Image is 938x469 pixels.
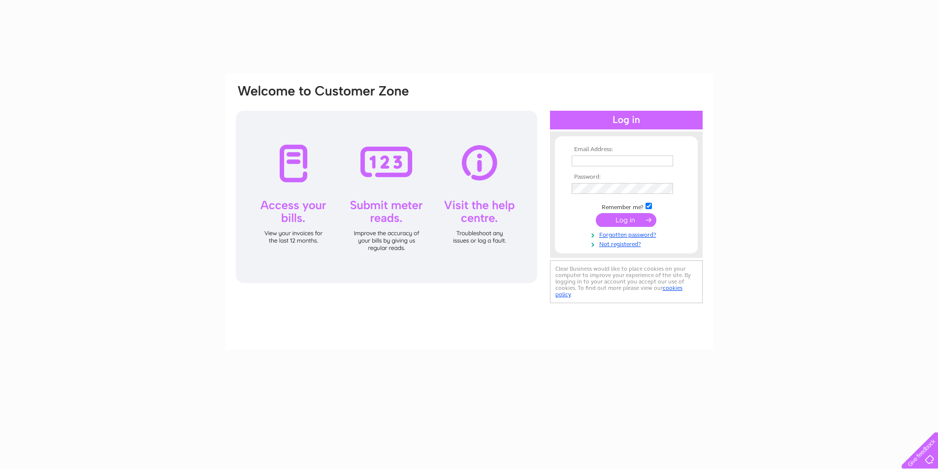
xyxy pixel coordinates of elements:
[596,213,656,227] input: Submit
[572,229,683,239] a: Forgotten password?
[569,174,683,181] th: Password:
[555,284,682,298] a: cookies policy
[569,201,683,211] td: Remember me?
[572,239,683,248] a: Not registered?
[569,146,683,153] th: Email Address:
[550,260,703,303] div: Clear Business would like to place cookies on your computer to improve your experience of the sit...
